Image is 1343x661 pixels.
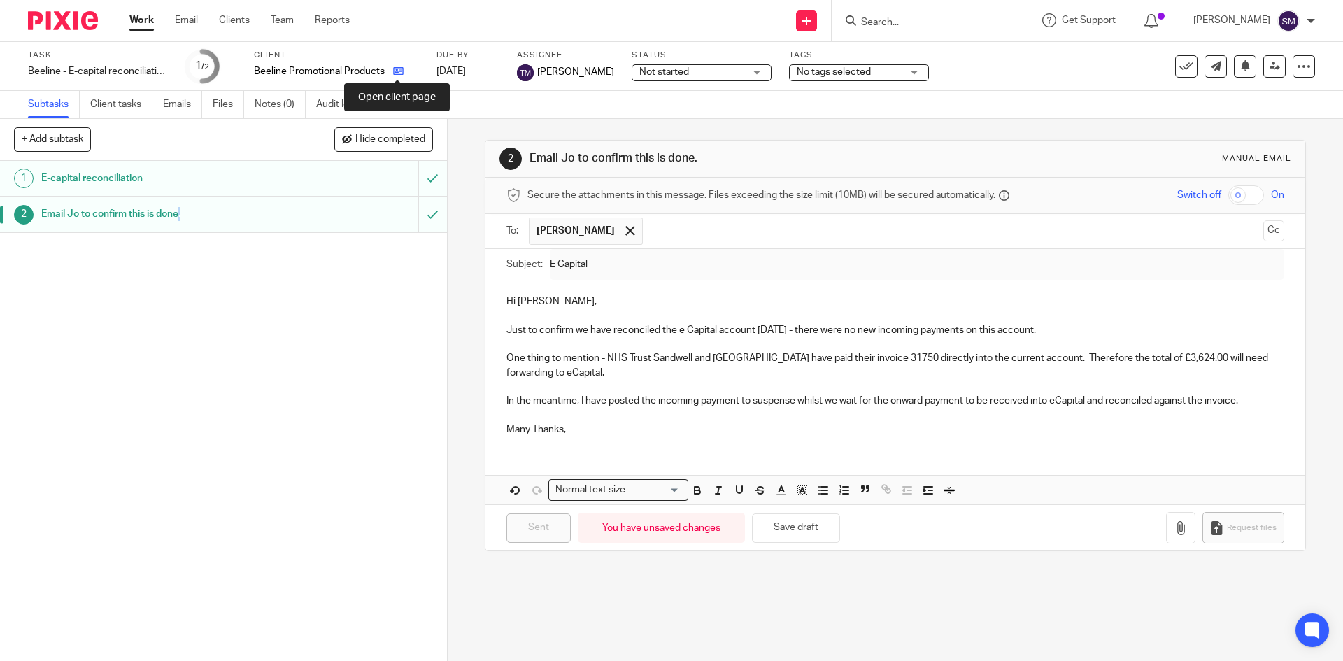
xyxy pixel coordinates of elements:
div: Beeline - E-capital reconciliation - [DATE] [28,64,168,78]
input: Search for option [630,483,680,497]
div: 2 [14,205,34,225]
span: Switch off [1177,188,1221,202]
label: To: [506,224,522,238]
a: Subtasks [28,91,80,118]
p: In the meantime, I have posted the incoming payment to suspense whilst we wait for the onward pay... [506,394,1284,408]
label: Due by [436,50,499,61]
button: Cc [1263,220,1284,241]
div: 1 [195,58,209,74]
a: Team [271,13,294,27]
label: Status [632,50,772,61]
span: Get Support [1062,15,1116,25]
a: Notes (0) [255,91,306,118]
label: Subject: [506,257,543,271]
div: 2 [499,148,522,170]
div: Search for option [548,479,688,501]
a: Files [213,91,244,118]
span: Not started [639,67,689,77]
input: Search [860,17,986,29]
a: Clients [219,13,250,27]
button: Hide completed [334,127,433,151]
div: 1 [14,169,34,188]
label: Assignee [517,50,614,61]
h1: Email Jo to confirm this is done. [41,204,283,225]
span: [PERSON_NAME] [537,224,615,238]
span: Hide completed [355,134,425,145]
span: [DATE] [436,66,466,76]
span: Normal text size [552,483,628,497]
a: Reports [315,13,350,27]
p: Just to confirm we have reconciled the e Capital account [DATE] - there were no new incoming paym... [506,323,1284,337]
a: Emails [163,91,202,118]
span: On [1271,188,1284,202]
span: No tags selected [797,67,871,77]
span: [PERSON_NAME] [537,65,614,79]
label: Client [254,50,419,61]
p: Hi [PERSON_NAME], [506,294,1284,308]
a: Email [175,13,198,27]
button: Request files [1202,512,1284,543]
p: Many Thanks, [506,422,1284,436]
h1: Email Jo to confirm this is done. [530,151,925,166]
img: Pixie [28,11,98,30]
button: Save draft [752,513,840,543]
div: You have unsaved changes [578,513,745,543]
a: Client tasks [90,91,152,118]
p: One thing to mention - NHS Trust Sandwell and [GEOGRAPHIC_DATA] have paid their invoice 31750 dir... [506,351,1284,380]
span: Request files [1227,523,1277,534]
small: /2 [201,63,209,71]
label: Task [28,50,168,61]
span: Secure the attachments in this message. Files exceeding the size limit (10MB) will be secured aut... [527,188,995,202]
div: Manual email [1222,153,1291,164]
img: svg%3E [1277,10,1300,32]
a: Work [129,13,154,27]
p: Beeline Promotional Products Ltd [254,64,386,78]
label: Tags [789,50,929,61]
p: [PERSON_NAME] [1193,13,1270,27]
div: Beeline - E-capital reconciliation - Thursday [28,64,168,78]
img: svg%3E [517,64,534,81]
h1: E-capital reconciliation [41,168,283,189]
a: Audit logs [316,91,370,118]
input: Sent [506,513,571,543]
button: + Add subtask [14,127,91,151]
